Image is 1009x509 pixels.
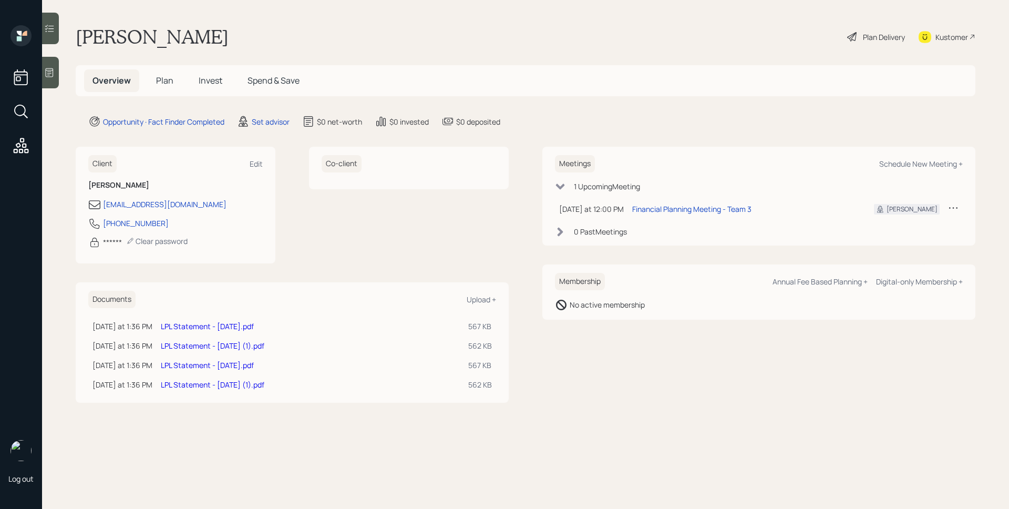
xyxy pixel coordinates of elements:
[559,203,624,215] div: [DATE] at 12:00 PM
[876,277,963,287] div: Digital-only Membership +
[248,75,300,86] span: Spend & Save
[879,159,963,169] div: Schedule New Meeting +
[317,116,362,127] div: $0 net-worth
[161,380,264,390] a: LPL Statement - [DATE] (1).pdf
[467,294,496,304] div: Upload +
[88,155,117,172] h6: Client
[103,116,224,127] div: Opportunity · Fact Finder Completed
[574,226,627,237] div: 0 Past Meeting s
[632,203,751,215] div: Financial Planning Meeting - Team 3
[468,360,492,371] div: 567 KB
[555,273,605,290] h6: Membership
[156,75,173,86] span: Plan
[92,379,152,390] div: [DATE] at 1:36 PM
[161,341,264,351] a: LPL Statement - [DATE] (1).pdf
[92,340,152,351] div: [DATE] at 1:36 PM
[103,218,169,229] div: [PHONE_NUMBER]
[76,25,229,48] h1: [PERSON_NAME]
[468,321,492,332] div: 567 KB
[887,205,938,214] div: [PERSON_NAME]
[252,116,290,127] div: Set advisor
[570,299,645,310] div: No active membership
[92,75,131,86] span: Overview
[161,321,254,331] a: LPL Statement - [DATE].pdf
[468,340,492,351] div: 562 KB
[773,277,868,287] div: Annual Fee Based Planning +
[250,159,263,169] div: Edit
[935,32,968,43] div: Kustomer
[468,379,492,390] div: 562 KB
[8,474,34,484] div: Log out
[126,236,188,246] div: Clear password
[555,155,595,172] h6: Meetings
[161,360,254,370] a: LPL Statement - [DATE].pdf
[103,199,226,210] div: [EMAIL_ADDRESS][DOMAIN_NAME]
[322,155,362,172] h6: Co-client
[88,291,136,308] h6: Documents
[92,321,152,332] div: [DATE] at 1:36 PM
[199,75,222,86] span: Invest
[389,116,429,127] div: $0 invested
[88,181,263,190] h6: [PERSON_NAME]
[863,32,905,43] div: Plan Delivery
[574,181,640,192] div: 1 Upcoming Meeting
[11,440,32,461] img: james-distasi-headshot.png
[92,360,152,371] div: [DATE] at 1:36 PM
[456,116,500,127] div: $0 deposited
